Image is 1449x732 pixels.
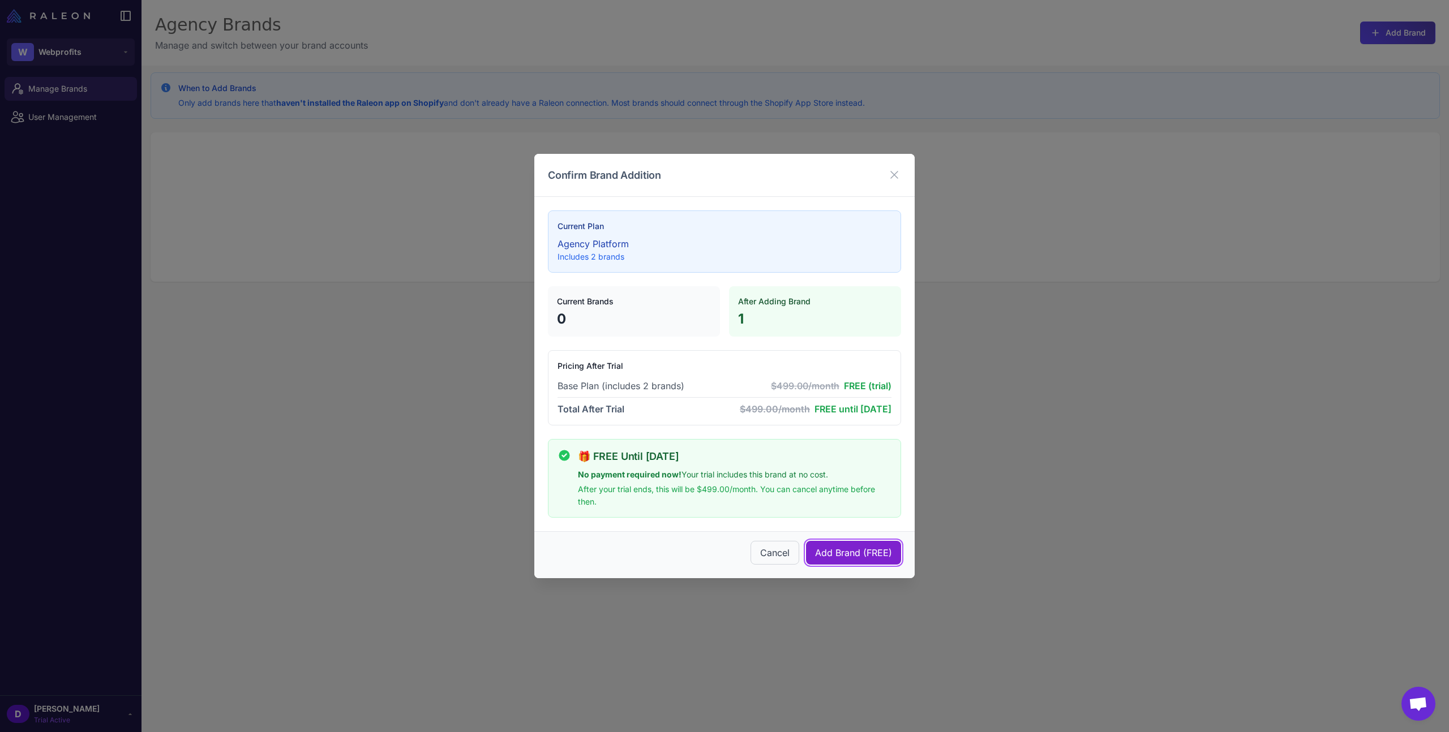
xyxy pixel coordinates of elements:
h4: 🎁 FREE Until [DATE] [578,449,891,464]
p: Your trial includes this brand at no cost. [578,468,891,481]
h4: Pricing After Trial [558,360,891,372]
span: Add Brand (FREE) [815,546,892,559]
p: After your trial ends, this will be $499.00/month. You can cancel anytime before then. [578,483,891,508]
p: 0 [557,310,711,328]
h4: Current Brands [557,295,711,308]
span: FREE (trial) [844,380,891,391]
p: Agency Platform [558,237,891,251]
h3: Confirm Brand Addition [548,167,661,183]
span: $499.00/month [771,380,839,391]
p: Includes 2 brands [558,251,891,263]
div: Open chat [1401,687,1435,721]
button: Cancel [751,541,799,565]
h4: Current Plan [558,220,891,232]
strong: No payment required now! [578,470,681,479]
h4: After Adding Brand [738,295,892,308]
span: FREE until [DATE] [814,403,891,415]
span: Base Plan (includes 2 brands) [558,379,684,393]
span: $499.00/month [740,403,810,415]
span: Total After Trial [558,402,624,416]
button: Add Brand (FREE) [806,541,901,565]
p: 1 [738,310,892,328]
